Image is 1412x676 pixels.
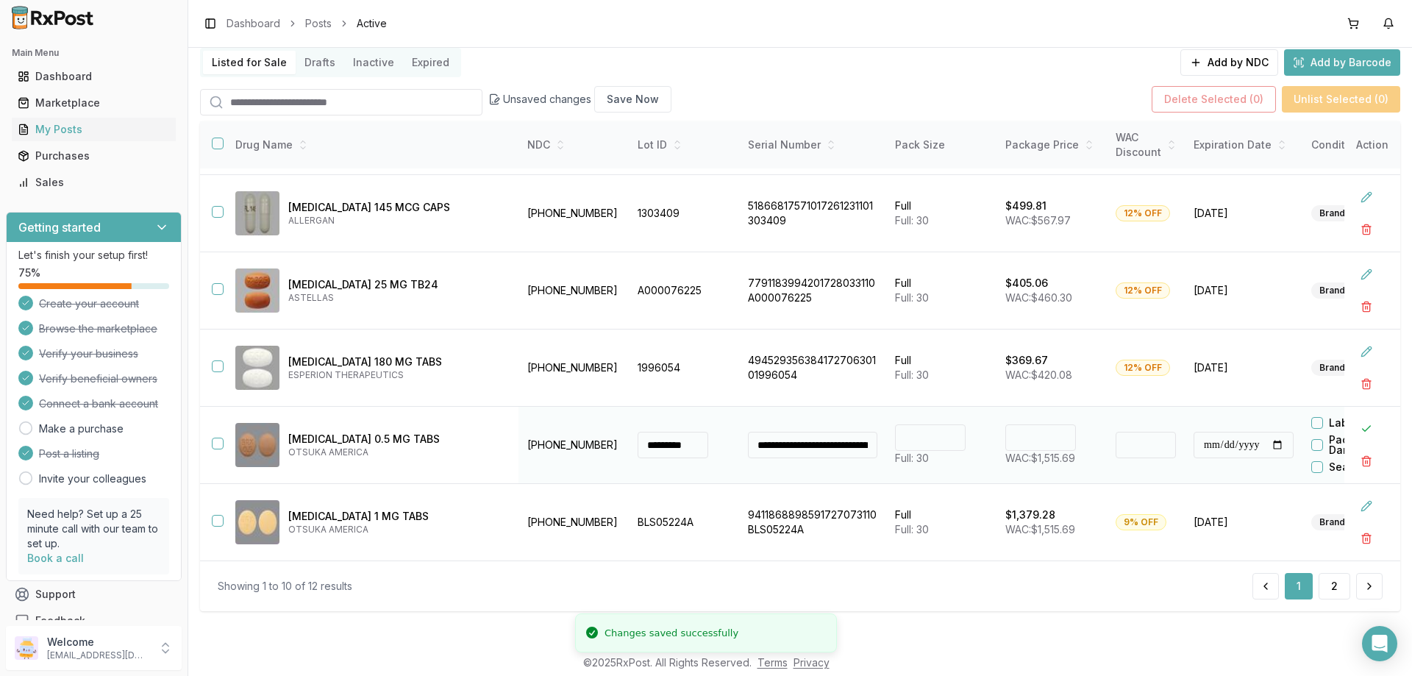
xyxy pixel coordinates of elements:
[1194,283,1294,298] span: [DATE]
[1116,360,1170,376] div: 12% OFF
[1194,515,1294,530] span: [DATE]
[895,214,929,227] span: Full: 30
[1005,214,1071,227] span: WAC: $567.97
[1005,199,1046,213] p: $499.81
[794,656,830,669] a: Privacy
[227,16,387,31] nav: breadcrumb
[1005,276,1048,291] p: $405.06
[886,121,996,169] th: Pack Size
[1194,206,1294,221] span: [DATE]
[594,86,671,113] button: Save Now
[527,138,620,152] div: NDC
[18,266,40,280] span: 75 %
[27,507,160,551] p: Need help? Set up a 25 minute call with our team to set up.
[6,6,100,29] img: RxPost Logo
[886,175,996,252] td: Full
[47,635,149,650] p: Welcome
[18,96,170,110] div: Marketplace
[1116,205,1170,221] div: 12% OFF
[235,423,279,467] img: Rexulti 0.5 MG TABS
[1285,573,1313,599] button: 1
[39,321,157,336] span: Browse the marketplace
[895,452,929,464] span: Full: 30
[18,149,170,163] div: Purchases
[39,296,139,311] span: Create your account
[35,613,85,628] span: Feedback
[1116,282,1170,299] div: 12% OFF
[6,171,182,194] button: Sales
[1005,369,1072,381] span: WAC: $420.08
[27,552,84,564] a: Book a call
[1005,523,1075,536] span: WAC: $1,515.69
[1116,514,1166,530] div: 9% OFF
[1353,261,1380,288] button: Edit
[1005,138,1098,152] div: Package Price
[235,191,279,235] img: Linzess 145 MCG CAPS
[39,371,157,386] span: Verify beneficial owners
[1353,525,1380,552] button: Delete
[1353,448,1380,474] button: Delete
[605,626,738,641] div: Changes saved successfully
[1353,293,1380,320] button: Delete
[1311,360,1375,376] div: Brand New
[403,51,458,74] button: Expired
[629,252,739,330] td: A000076225
[6,91,182,115] button: Marketplace
[1353,416,1380,442] button: Close
[18,218,101,236] h3: Getting started
[18,122,170,137] div: My Posts
[288,432,507,446] p: [MEDICAL_DATA] 0.5 MG TABS
[895,523,929,536] span: Full: 30
[488,86,671,113] div: Unsaved changes
[288,524,507,536] p: OTSUKA AMERICA
[886,252,996,330] td: Full
[12,116,176,143] a: My Posts
[288,446,507,458] p: OTSUKA AMERICA
[39,396,158,411] span: Connect a bank account
[886,484,996,561] td: Full
[6,608,182,634] button: Feedback
[39,346,138,361] span: Verify your business
[18,69,170,84] div: Dashboard
[235,500,279,544] img: Rexulti 1 MG TABS
[739,252,886,330] td: 7791183994201728033110A000076225
[1319,573,1350,599] button: 2
[39,446,99,461] span: Post a listing
[12,63,176,90] a: Dashboard
[6,118,182,141] button: My Posts
[1311,282,1375,299] div: Brand New
[1284,49,1400,76] button: Add by Barcode
[1311,205,1375,221] div: Brand New
[235,268,279,313] img: Myrbetriq 25 MG TB24
[638,138,730,152] div: Lot ID
[18,175,170,190] div: Sales
[39,472,146,486] a: Invite your colleagues
[218,579,352,594] div: Showing 1 to 10 of 12 results
[39,421,124,436] a: Make a purchase
[739,484,886,561] td: 9411868898591727073110BLS05224A
[1353,338,1380,365] button: Edit
[47,650,149,661] p: [EMAIL_ADDRESS][DOMAIN_NAME]
[1194,360,1294,375] span: [DATE]
[518,330,629,407] td: [PHONE_NUMBER]
[288,277,507,292] p: [MEDICAL_DATA] 25 MG TB24
[748,138,877,152] div: Serial Number
[1353,184,1380,210] button: Edit
[1311,514,1375,530] div: Brand New
[1344,121,1400,169] th: Action
[1353,493,1380,519] button: Edit
[288,215,507,227] p: ALLERGAN
[288,355,507,369] p: [MEDICAL_DATA] 180 MG TABS
[6,65,182,88] button: Dashboard
[344,51,403,74] button: Inactive
[757,656,788,669] a: Terms
[288,292,507,304] p: ASTELLAS
[288,509,507,524] p: [MEDICAL_DATA] 1 MG TABS
[1329,462,1391,472] label: Seal Broken
[739,330,886,407] td: 49452935638417270630101996054
[12,90,176,116] a: Marketplace
[12,169,176,196] a: Sales
[1353,216,1380,243] button: Delete
[895,369,929,381] span: Full: 30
